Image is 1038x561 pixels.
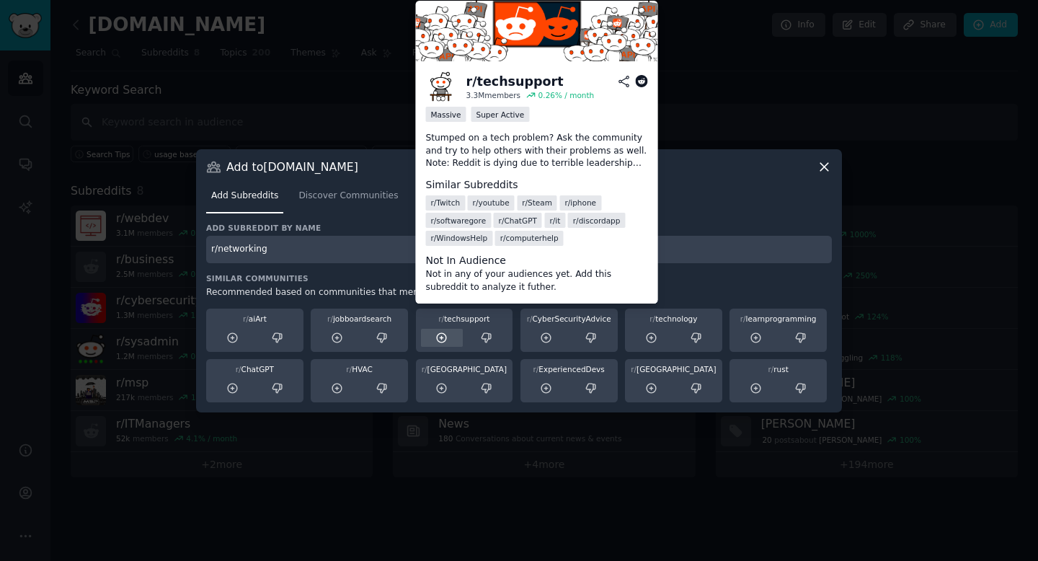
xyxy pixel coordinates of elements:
[426,177,648,193] dt: Similar Subreddits
[416,1,658,61] img: TechSupport
[316,314,403,324] div: jobboardsearch
[525,314,613,324] div: CyberSecurityAdvice
[206,236,832,264] input: Enter subreddit name and press enter
[473,198,510,208] span: r/ youtube
[236,365,241,374] span: r/
[431,216,487,226] span: r/ softwaregore
[206,223,832,233] h3: Add subreddit by name
[500,233,559,243] span: r/ computerhelp
[631,365,636,374] span: r/
[431,233,488,243] span: r/ WindowsHelp
[740,314,746,323] span: r/
[466,73,564,91] div: r/ techsupport
[649,314,655,323] span: r/
[422,365,427,374] span: r/
[499,216,537,226] span: r/ ChatGPT
[522,198,552,208] span: r/ Steam
[206,273,832,283] h3: Similar Communities
[438,314,444,323] span: r/
[527,314,533,323] span: r/
[211,190,278,203] span: Add Subreddits
[426,268,648,293] dd: Not in any of your audiences yet. Add this subreddit to analyze it futher.
[426,132,648,170] p: Stumped on a tech problem? Ask the community and try to help others with their problems as well. ...
[525,364,613,374] div: ExperiencedDevs
[211,314,298,324] div: aiArt
[538,90,595,100] div: 0.26 % / month
[630,314,717,324] div: technology
[421,364,508,374] div: [GEOGRAPHIC_DATA]
[735,314,822,324] div: learnprogramming
[293,185,403,214] a: Discover Communities
[533,365,538,374] span: r/
[421,314,508,324] div: techsupport
[768,365,773,374] span: r/
[735,364,822,374] div: rust
[226,159,358,175] h3: Add to [DOMAIN_NAME]
[426,71,456,102] img: techsupport
[211,364,298,374] div: ChatGPT
[327,314,333,323] span: r/
[206,185,283,214] a: Add Subreddits
[564,198,596,208] span: r/ iphone
[466,90,521,100] div: 3.3M members
[346,365,352,374] span: r/
[243,314,249,323] span: r/
[431,198,461,208] span: r/ Twitch
[630,364,717,374] div: [GEOGRAPHIC_DATA]
[549,216,560,226] span: r/ it
[298,190,398,203] span: Discover Communities
[206,286,832,299] div: Recommended based on communities that members of your audience also participate in.
[316,364,403,374] div: HVAC
[573,216,621,226] span: r/ discordapp
[471,107,530,122] div: Super Active
[426,253,648,268] dt: Not In Audience
[426,107,466,122] div: Massive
